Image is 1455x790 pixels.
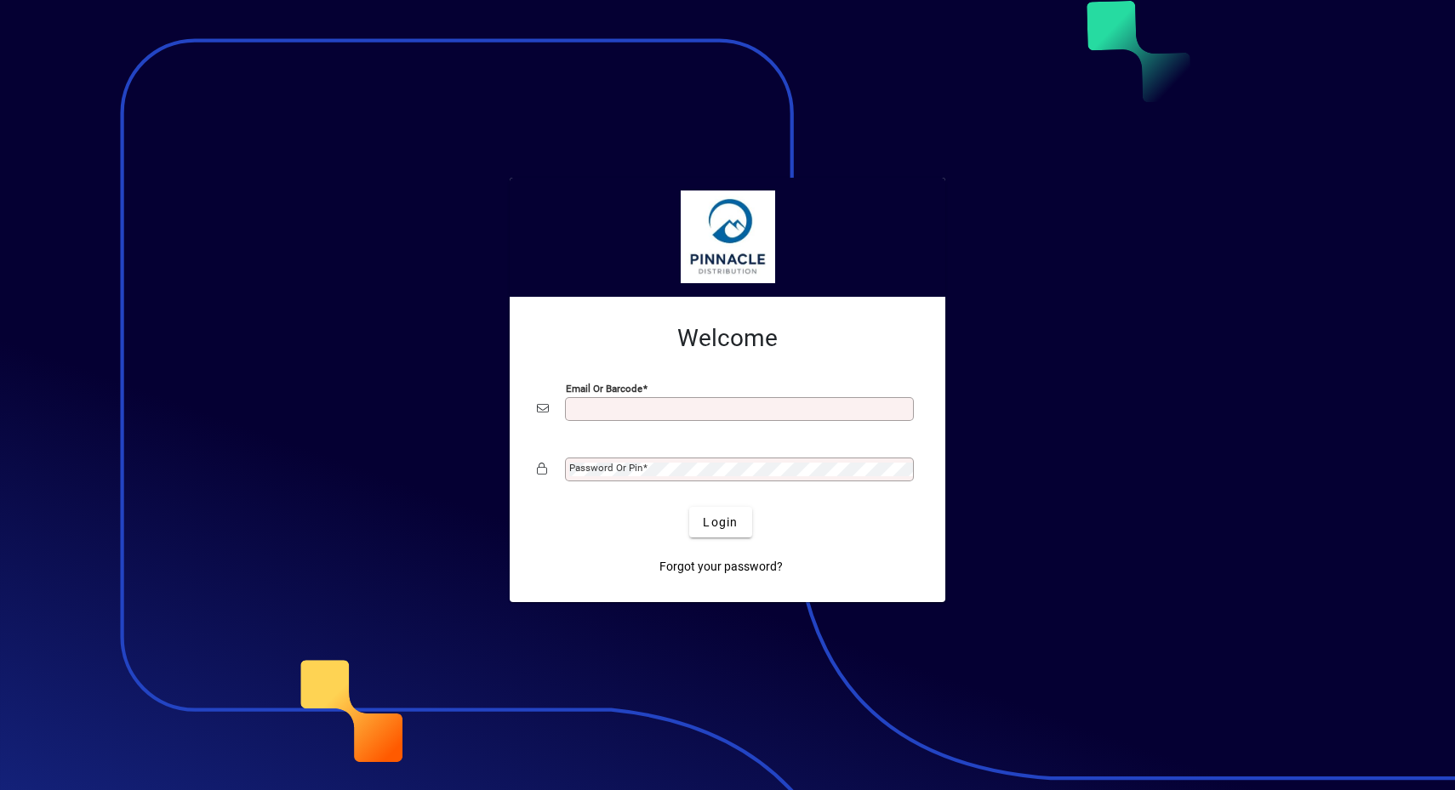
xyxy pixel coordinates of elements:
[659,558,783,576] span: Forgot your password?
[653,551,790,582] a: Forgot your password?
[569,462,642,474] mat-label: Password or Pin
[537,324,918,353] h2: Welcome
[703,514,738,531] span: Login
[566,383,642,395] mat-label: Email or Barcode
[689,507,751,537] button: Login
